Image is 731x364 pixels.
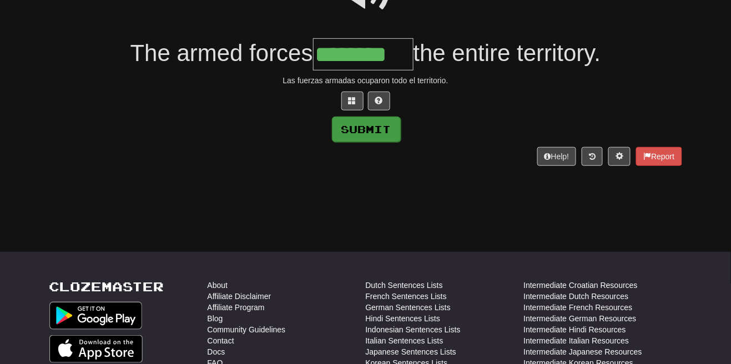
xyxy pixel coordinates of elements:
[524,280,638,291] a: Intermediate Croatian Resources
[341,92,364,110] button: Switch sentence to multiple choice alt+p
[208,346,225,357] a: Docs
[49,75,682,86] div: Las fuerzas armadas ocuparon todo el territorio.
[366,335,443,346] a: Italian Sentences Lists
[414,40,601,66] span: the entire territory.
[208,335,234,346] a: Contact
[524,313,637,324] a: Intermediate German Resources
[537,147,577,166] button: Help!
[524,302,633,313] a: Intermediate French Resources
[366,280,443,291] a: Dutch Sentences Lists
[524,346,642,357] a: Intermediate Japanese Resources
[49,302,143,330] img: Get it on Google Play
[366,346,456,357] a: Japanese Sentences Lists
[208,302,265,313] a: Affiliate Program
[49,335,143,363] img: Get it on App Store
[524,291,629,302] a: Intermediate Dutch Resources
[366,313,441,324] a: Hindi Sentences Lists
[208,324,286,335] a: Community Guidelines
[524,324,626,335] a: Intermediate Hindi Resources
[208,291,271,302] a: Affiliate Disclaimer
[49,280,164,294] a: Clozemaster
[366,291,447,302] a: French Sentences Lists
[208,280,228,291] a: About
[130,40,313,66] span: The armed forces
[524,335,629,346] a: Intermediate Italian Resources
[366,302,451,313] a: German Sentences Lists
[368,92,390,110] button: Single letter hint - you only get 1 per sentence and score half the points! alt+h
[636,147,682,166] button: Report
[582,147,603,166] button: Round history (alt+y)
[332,117,401,142] button: Submit
[208,313,223,324] a: Blog
[366,324,461,335] a: Indonesian Sentences Lists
